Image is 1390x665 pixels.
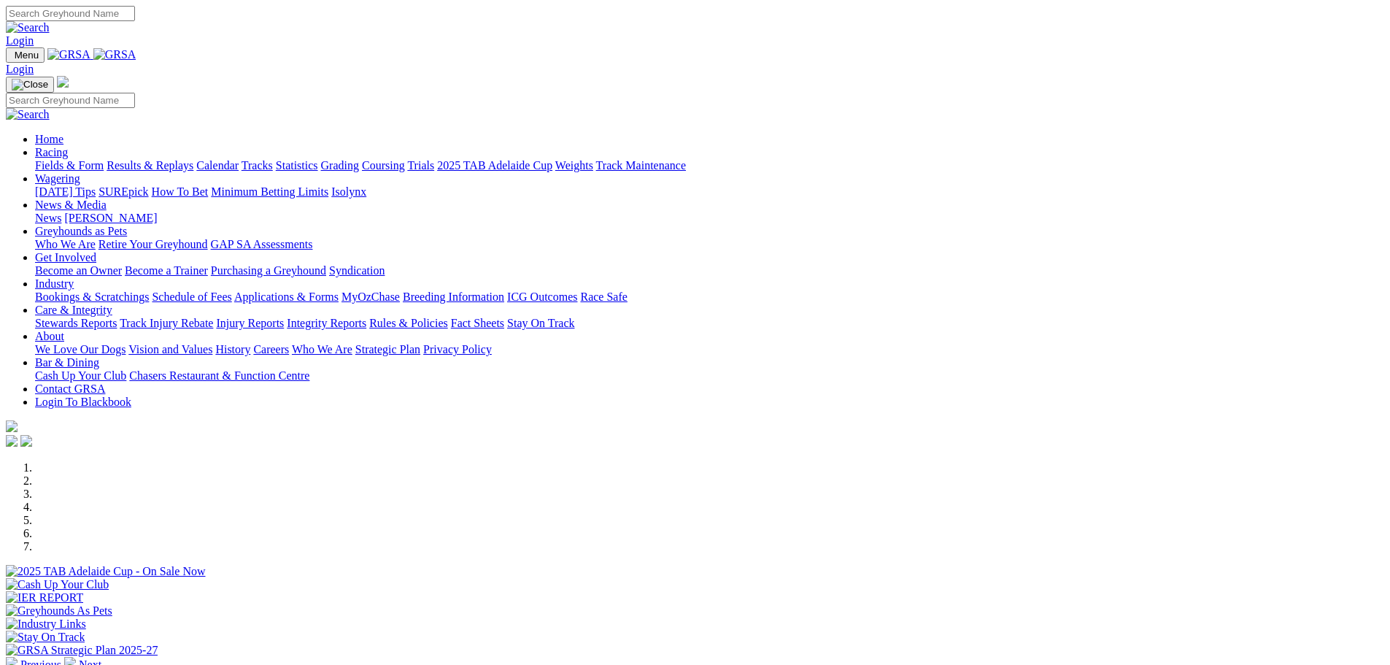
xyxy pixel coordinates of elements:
a: Bookings & Scratchings [35,291,149,303]
div: Greyhounds as Pets [35,238,1384,251]
img: GRSA Strategic Plan 2025-27 [6,644,158,657]
img: Search [6,21,50,34]
div: Industry [35,291,1384,304]
a: 2025 TAB Adelaide Cup [437,159,552,172]
button: Toggle navigation [6,77,54,93]
a: Chasers Restaurant & Function Centre [129,369,309,382]
a: Stay On Track [507,317,574,329]
a: Become a Trainer [125,264,208,277]
img: 2025 TAB Adelaide Cup - On Sale Now [6,565,206,578]
a: Statistics [276,159,318,172]
a: Weights [555,159,593,172]
a: Login To Blackbook [35,396,131,408]
a: ICG Outcomes [507,291,577,303]
a: Retire Your Greyhound [99,238,208,250]
a: Greyhounds as Pets [35,225,127,237]
a: Purchasing a Greyhound [211,264,326,277]
img: GRSA [47,48,90,61]
a: [PERSON_NAME] [64,212,157,224]
div: About [35,343,1384,356]
a: Calendar [196,159,239,172]
div: Get Involved [35,264,1384,277]
img: logo-grsa-white.png [57,76,69,88]
a: Injury Reports [216,317,284,329]
a: Careers [253,343,289,355]
img: Stay On Track [6,631,85,644]
a: Vision and Values [128,343,212,355]
a: Trials [407,159,434,172]
a: Integrity Reports [287,317,366,329]
a: Who We Are [35,238,96,250]
a: Industry [35,277,74,290]
a: Racing [35,146,68,158]
a: We Love Our Dogs [35,343,126,355]
img: Cash Up Your Club [6,578,109,591]
img: facebook.svg [6,435,18,447]
a: Isolynx [331,185,366,198]
a: Strategic Plan [355,343,420,355]
a: Home [35,133,63,145]
span: Menu [15,50,39,61]
a: Become an Owner [35,264,122,277]
div: News & Media [35,212,1384,225]
a: Track Maintenance [596,159,686,172]
img: Close [12,79,48,91]
a: Minimum Betting Limits [211,185,328,198]
a: SUREpick [99,185,148,198]
a: Grading [321,159,359,172]
img: logo-grsa-white.png [6,420,18,432]
a: Coursing [362,159,405,172]
img: Industry Links [6,618,86,631]
a: About [35,330,64,342]
input: Search [6,93,135,108]
div: Bar & Dining [35,369,1384,383]
a: Get Involved [35,251,96,264]
a: History [215,343,250,355]
a: News & Media [35,199,107,211]
input: Search [6,6,135,21]
a: Privacy Policy [423,343,492,355]
img: Greyhounds As Pets [6,604,112,618]
a: GAP SA Assessments [211,238,313,250]
div: Care & Integrity [35,317,1384,330]
a: Login [6,34,34,47]
a: News [35,212,61,224]
img: GRSA [93,48,136,61]
div: Racing [35,159,1384,172]
img: twitter.svg [20,435,32,447]
a: Rules & Policies [369,317,448,329]
a: Results & Replays [107,159,193,172]
a: [DATE] Tips [35,185,96,198]
a: Fields & Form [35,159,104,172]
a: Login [6,63,34,75]
a: Care & Integrity [35,304,112,316]
a: Breeding Information [403,291,504,303]
a: Schedule of Fees [152,291,231,303]
a: Stewards Reports [35,317,117,329]
a: Syndication [329,264,385,277]
a: Who We Are [292,343,352,355]
a: Applications & Forms [234,291,339,303]
button: Toggle navigation [6,47,45,63]
img: IER REPORT [6,591,83,604]
a: Contact GRSA [35,383,105,395]
a: Cash Up Your Club [35,369,126,382]
div: Wagering [35,185,1384,199]
a: Fact Sheets [451,317,504,329]
a: MyOzChase [341,291,400,303]
a: Race Safe [580,291,627,303]
a: How To Bet [152,185,209,198]
a: Wagering [35,172,80,185]
a: Bar & Dining [35,356,99,369]
img: Search [6,108,50,121]
a: Tracks [242,159,273,172]
a: Track Injury Rebate [120,317,213,329]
